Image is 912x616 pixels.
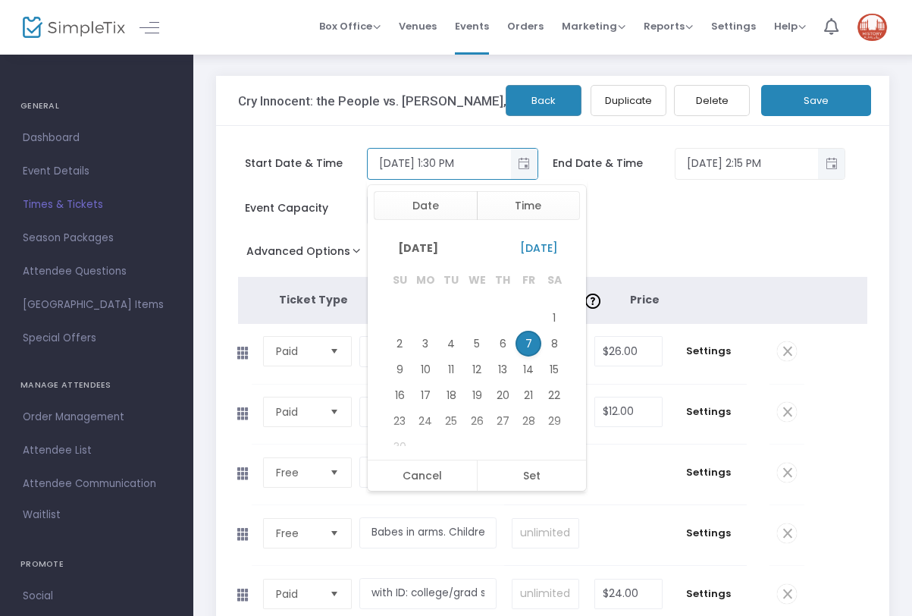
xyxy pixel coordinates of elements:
span: Dashboard [23,128,171,148]
span: Reports [644,19,693,33]
span: Box Office [319,19,381,33]
h4: MANAGE ATTENDEES [20,370,173,401]
button: Save [761,85,871,116]
input: Enter a ticket type name. e.g. General Admission [359,578,497,609]
span: [GEOGRAPHIC_DATA] Items [23,295,171,315]
input: Price [595,580,662,608]
img: question-mark [585,294,600,309]
input: Select date & time [675,151,818,176]
input: Select date & time [368,151,510,176]
span: Paid [276,404,318,420]
button: Select [324,398,345,426]
h4: GENERAL [20,91,173,121]
span: Event Capacity [245,200,367,216]
input: unlimited [512,519,578,548]
span: Price [630,292,660,307]
span: Paid [276,344,318,359]
button: Select [324,337,345,366]
button: Select [324,580,345,608]
input: Enter a ticket type name. e.g. General Admission [359,457,497,488]
span: Settings [678,586,739,602]
button: Delete [674,85,750,116]
button: Back [506,85,581,116]
span: Settings [678,526,739,541]
span: Attendee List [23,441,171,460]
input: Price [595,398,662,426]
span: Event Details [23,162,171,181]
button: Advanced Options [238,240,375,268]
span: Settings [711,7,756,46]
input: Price [595,337,662,366]
span: Help [774,19,806,33]
span: Events [455,7,489,46]
span: Times & Tickets [23,195,171,215]
button: Duplicate [591,85,666,116]
span: Order Management [23,407,171,427]
span: Start Date & Time [245,156,367,171]
span: Paid [276,586,318,602]
span: Settings [678,344,739,359]
input: Enter a ticket type name. e.g. General Admission [359,517,497,548]
span: Venues [399,7,437,46]
span: Waitlist [23,508,61,523]
h3: Cry Innocent: the People vs. [PERSON_NAME], 2025 [238,93,540,108]
input: Enter a ticket type name. e.g. General Admission [359,397,497,428]
input: unlimited [512,580,578,608]
span: Marketing [562,19,625,33]
span: Free [276,526,318,541]
button: Select [324,519,345,548]
span: Free [276,465,318,480]
span: Settings [678,404,739,420]
span: Season Packages [23,228,171,248]
span: Social [23,586,171,606]
span: Attendee Communication [23,474,171,494]
span: Special Offers [23,328,171,348]
span: Orders [507,7,544,46]
button: Select [324,458,345,487]
button: Toggle popup [818,149,845,179]
h4: PROMOTE [20,549,173,580]
span: Ticket Type [279,292,348,307]
input: Enter a ticket type name. e.g. General Admission [359,336,497,367]
button: Toggle popup [511,149,537,179]
span: Attendee Questions [23,262,171,281]
span: End Date & Time [553,156,675,171]
span: Settings [678,465,739,480]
